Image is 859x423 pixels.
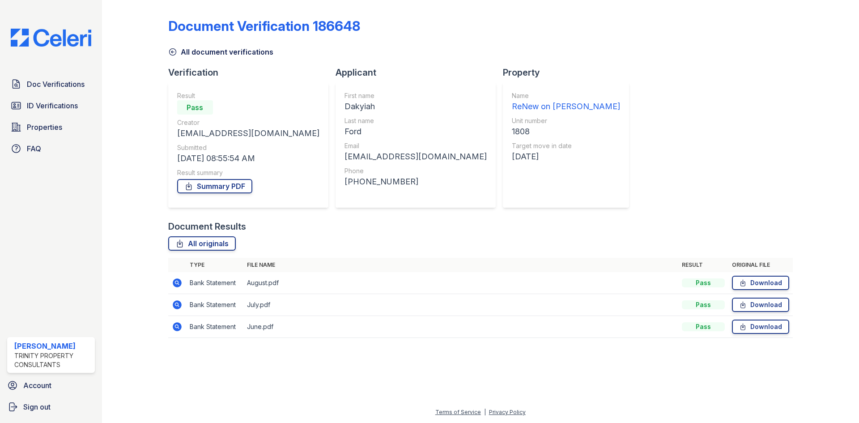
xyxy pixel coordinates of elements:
img: CE_Logo_Blue-a8612792a0a2168367f1c8372b55b34899dd931a85d93a1a3d3e32e68fde9ad4.png [4,29,98,47]
a: Download [732,276,789,290]
div: Creator [177,118,319,127]
div: [PERSON_NAME] [14,341,91,351]
div: [DATE] [512,150,620,163]
td: July.pdf [243,294,678,316]
div: Target move in date [512,141,620,150]
a: Name ReNew on [PERSON_NAME] [512,91,620,113]
a: Doc Verifications [7,75,95,93]
span: Account [23,380,51,391]
td: Bank Statement [186,316,243,338]
div: Ford [344,125,487,138]
td: Bank Statement [186,272,243,294]
div: 1808 [512,125,620,138]
div: Dakyiah [344,100,487,113]
div: [EMAIL_ADDRESS][DOMAIN_NAME] [177,127,319,140]
div: Pass [177,100,213,115]
td: June.pdf [243,316,678,338]
div: First name [344,91,487,100]
div: Pass [682,322,725,331]
span: FAQ [27,143,41,154]
a: Properties [7,118,95,136]
span: ID Verifications [27,100,78,111]
div: Verification [168,66,336,79]
div: Result summary [177,168,319,177]
div: Result [177,91,319,100]
span: Doc Verifications [27,79,85,90]
div: Document Verification 186648 [168,18,360,34]
a: Privacy Policy [489,409,526,415]
div: [PHONE_NUMBER] [344,175,487,188]
div: Applicant [336,66,503,79]
div: Document Results [168,220,246,233]
div: [DATE] 08:55:54 AM [177,152,319,165]
div: Unit number [512,116,620,125]
div: | [484,409,486,415]
div: ReNew on [PERSON_NAME] [512,100,620,113]
a: All originals [168,236,236,251]
div: Submitted [177,143,319,152]
th: Original file [728,258,793,272]
a: Download [732,320,789,334]
div: Phone [344,167,487,175]
th: Result [678,258,728,272]
a: All document verifications [168,47,273,57]
div: Property [503,66,636,79]
div: [EMAIL_ADDRESS][DOMAIN_NAME] [344,150,487,163]
td: August.pdf [243,272,678,294]
td: Bank Statement [186,294,243,316]
a: Account [4,376,98,394]
div: Email [344,141,487,150]
a: FAQ [7,140,95,158]
th: File name [243,258,678,272]
span: Sign out [23,402,51,412]
span: Properties [27,122,62,132]
div: Pass [682,278,725,287]
div: Pass [682,300,725,309]
div: Last name [344,116,487,125]
a: Download [732,298,789,312]
a: Sign out [4,398,98,416]
div: Trinity Property Consultants [14,351,91,369]
div: Name [512,91,620,100]
a: ID Verifications [7,97,95,115]
a: Summary PDF [177,179,252,193]
a: Terms of Service [435,409,481,415]
th: Type [186,258,243,272]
